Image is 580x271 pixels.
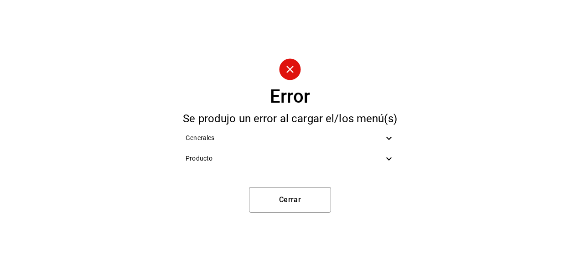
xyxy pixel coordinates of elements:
button: Cerrar [249,187,331,213]
span: Producto [186,154,383,163]
div: Se produjo un error al cargar el/los menú(s) [178,113,402,124]
div: Error [270,88,310,106]
span: Generales [186,133,383,143]
div: Producto [178,148,402,169]
div: Generales [178,128,402,148]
